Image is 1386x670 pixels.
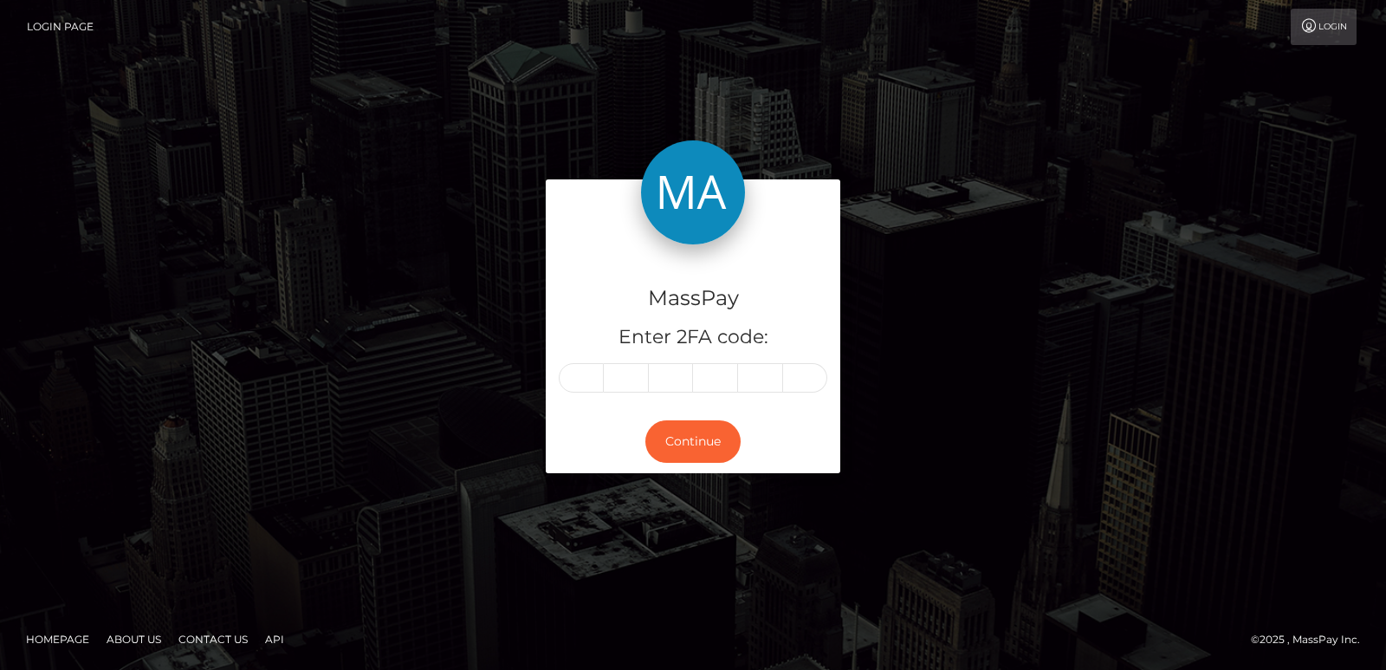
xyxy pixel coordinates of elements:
a: Login [1291,9,1357,45]
a: API [258,626,291,653]
a: About Us [100,626,168,653]
a: Homepage [19,626,96,653]
button: Continue [645,420,741,463]
h5: Enter 2FA code: [559,324,827,351]
a: Contact Us [172,626,255,653]
div: © 2025 , MassPay Inc. [1251,630,1373,649]
h4: MassPay [559,283,827,314]
a: Login Page [27,9,94,45]
img: MassPay [641,140,745,244]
